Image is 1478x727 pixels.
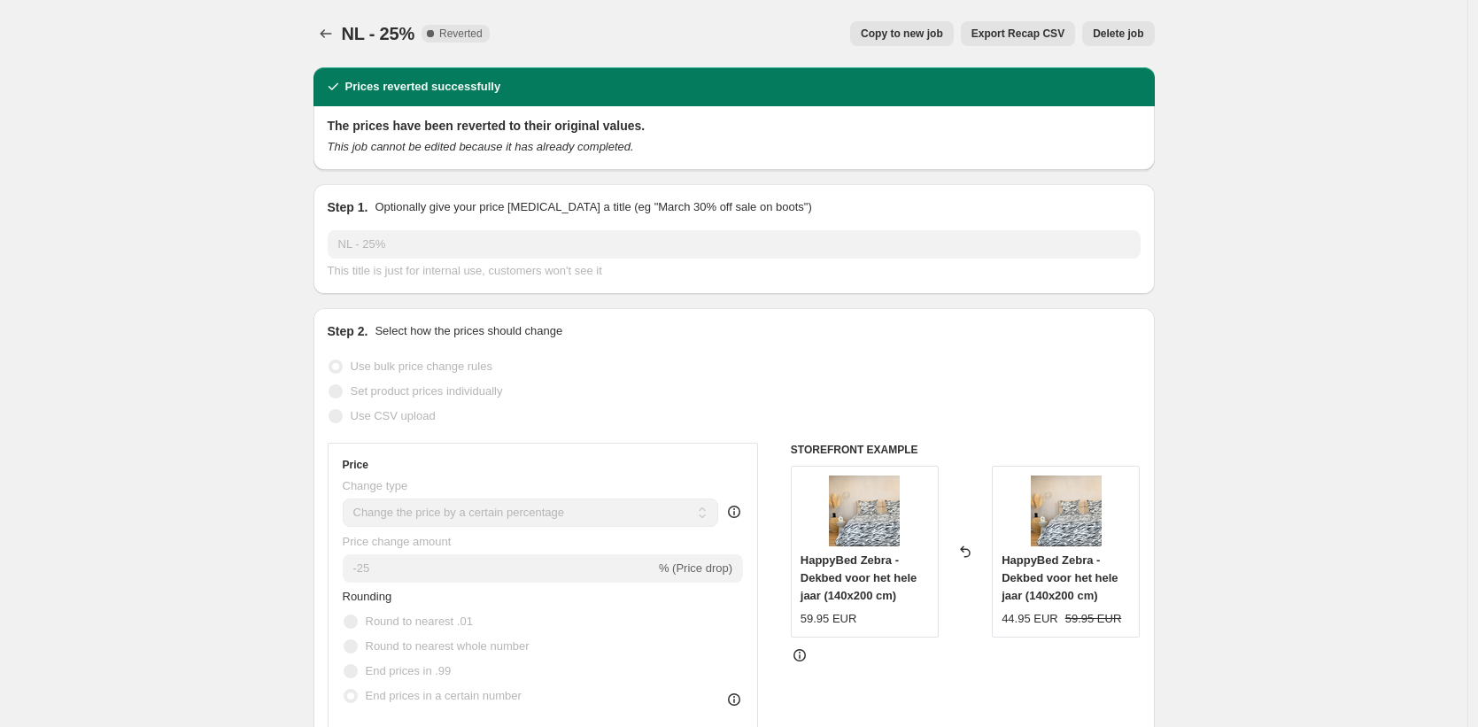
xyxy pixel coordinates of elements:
[1065,610,1122,628] strike: 59.95 EUR
[343,458,368,472] h3: Price
[1082,21,1154,46] button: Delete job
[351,409,436,422] span: Use CSV upload
[328,140,634,153] i: This job cannot be edited because it has already completed.
[343,590,392,603] span: Rounding
[328,230,1141,259] input: 30% off holiday sale
[366,639,530,653] span: Round to nearest whole number
[439,27,483,41] span: Reverted
[1093,27,1143,41] span: Delete job
[801,553,917,602] span: HappyBed Zebra - Dekbed voor het hele jaar (140x200 cm)
[328,322,368,340] h2: Step 2.
[313,21,338,46] button: Price change jobs
[343,479,408,492] span: Change type
[343,554,655,583] input: -15
[366,615,473,628] span: Round to nearest .01
[345,78,501,96] h2: Prices reverted successfully
[375,322,562,340] p: Select how the prices should change
[366,689,522,702] span: End prices in a certain number
[1031,476,1102,546] img: Studiofirst_dekbedzebra_80x.png
[861,27,943,41] span: Copy to new job
[725,503,743,521] div: help
[351,384,503,398] span: Set product prices individually
[351,360,492,373] span: Use bulk price change rules
[961,21,1075,46] button: Export Recap CSV
[829,476,900,546] img: Studiofirst_dekbedzebra_80x.png
[328,198,368,216] h2: Step 1.
[328,264,602,277] span: This title is just for internal use, customers won't see it
[342,24,415,43] span: NL - 25%
[791,443,1141,457] h6: STOREFRONT EXAMPLE
[850,21,954,46] button: Copy to new job
[366,664,452,677] span: End prices in .99
[801,610,857,628] div: 59.95 EUR
[1002,610,1058,628] div: 44.95 EUR
[328,117,1141,135] h2: The prices have been reverted to their original values.
[375,198,811,216] p: Optionally give your price [MEDICAL_DATA] a title (eg "March 30% off sale on boots")
[971,27,1064,41] span: Export Recap CSV
[343,535,452,548] span: Price change amount
[659,561,732,575] span: % (Price drop)
[1002,553,1118,602] span: HappyBed Zebra - Dekbed voor het hele jaar (140x200 cm)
